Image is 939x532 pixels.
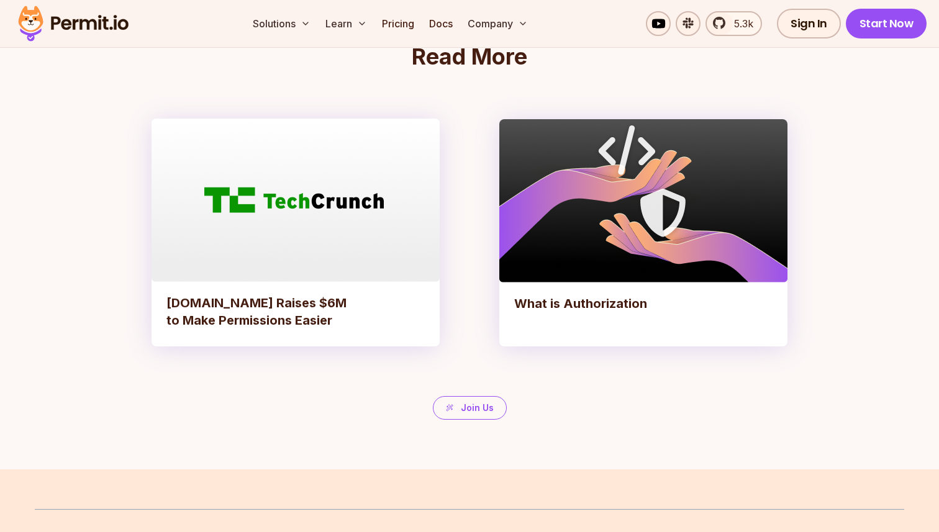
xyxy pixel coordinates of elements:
img: Permit logo [12,2,134,45]
button: Company [463,11,533,36]
a: [DOMAIN_NAME] Raises $6M to Make Permissions Easier [152,119,440,346]
h3: What is Authorization [514,295,701,329]
a: Docs [424,11,458,36]
h3: [DOMAIN_NAME] Raises $6M to Make Permissions Easier [166,294,353,329]
span: 5.3k [727,16,753,31]
a: What is Authorization [499,119,787,346]
a: Sign In [777,9,841,38]
a: Start Now [846,9,927,38]
button: Learn [320,11,372,36]
a: Pricing [377,11,419,36]
a: Join Us [433,396,507,420]
button: Solutions [248,11,315,36]
a: 5.3k [705,11,762,36]
h2: Read More [152,44,787,69]
span: Join Us [461,402,494,414]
